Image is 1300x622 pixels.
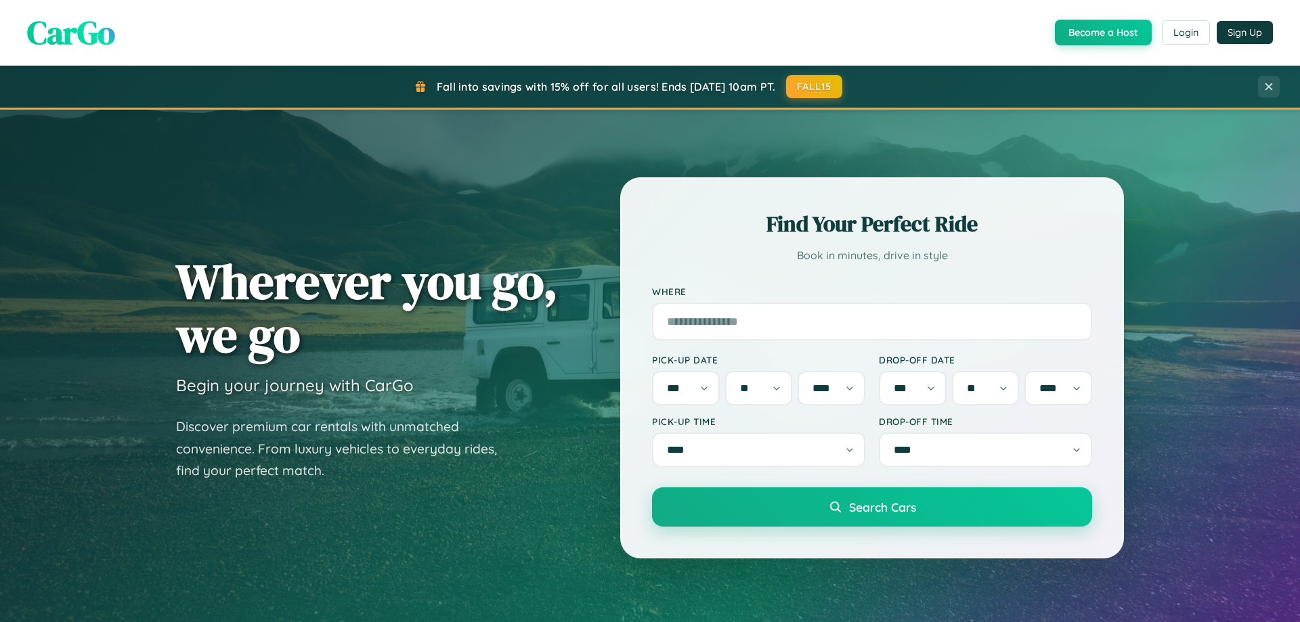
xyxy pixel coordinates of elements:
span: Search Cars [849,499,916,514]
span: CarGo [27,10,115,55]
label: Pick-up Date [652,354,865,365]
h1: Wherever you go, we go [176,254,558,361]
h3: Begin your journey with CarGo [176,375,414,395]
label: Drop-off Time [879,416,1092,427]
p: Discover premium car rentals with unmatched convenience. From luxury vehicles to everyday rides, ... [176,416,515,482]
span: Fall into savings with 15% off for all users! Ends [DATE] 10am PT. [437,80,776,93]
label: Drop-off Date [879,354,1092,365]
h2: Find Your Perfect Ride [652,209,1092,239]
p: Book in minutes, drive in style [652,246,1092,265]
label: Pick-up Time [652,416,865,427]
button: Login [1162,20,1210,45]
label: Where [652,286,1092,297]
button: Sign Up [1217,21,1273,44]
button: Become a Host [1055,20,1152,45]
button: Search Cars [652,487,1092,527]
button: FALL15 [786,75,843,98]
